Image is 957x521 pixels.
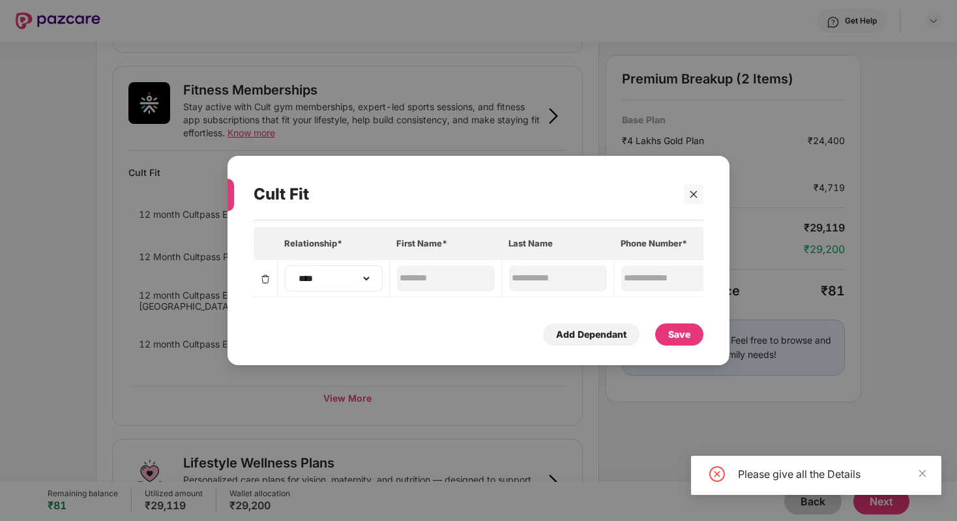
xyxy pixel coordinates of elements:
[260,274,271,284] img: svg+xml;base64,PHN2ZyBpZD0iRGVsZXRlLTMyeDMyIiB4bWxucz0iaHR0cDovL3d3dy53My5vcmcvMjAwMC9zdmciIHdpZH...
[668,327,690,342] div: Save
[738,466,926,482] div: Please give all the Details
[689,190,698,199] span: close
[278,227,390,260] th: Relationship*
[502,227,614,260] th: Last Name
[918,469,927,478] span: close
[390,227,502,260] th: First Name*
[556,327,626,342] div: Add Dependant
[254,169,666,220] div: Cult Fit
[709,466,725,482] span: close-circle
[614,227,726,260] th: Phone Number*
